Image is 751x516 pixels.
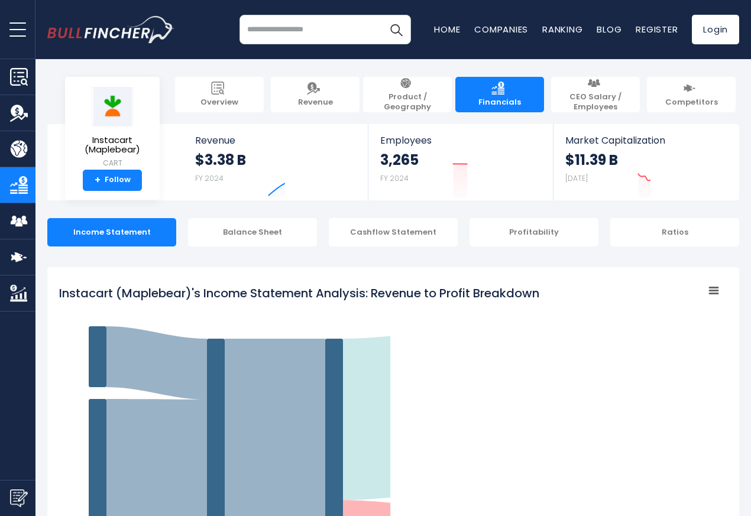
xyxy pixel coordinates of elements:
[368,124,552,200] a: Employees 3,265 FY 2024
[195,135,357,146] span: Revenue
[557,92,634,112] span: CEO Salary / Employees
[542,23,582,35] a: Ranking
[636,23,678,35] a: Register
[565,135,726,146] span: Market Capitalization
[175,77,264,112] a: Overview
[200,98,238,108] span: Overview
[665,98,718,108] span: Competitors
[271,77,360,112] a: Revenue
[434,23,460,35] a: Home
[195,173,224,183] small: FY 2024
[692,15,739,44] a: Login
[455,77,544,112] a: Financials
[565,173,588,183] small: [DATE]
[188,218,317,246] div: Balance Sheet
[47,16,174,43] img: bullfincher logo
[75,158,150,168] small: CART
[470,218,598,246] div: Profitability
[380,173,409,183] small: FY 2024
[74,86,151,170] a: Instacart (Maplebear) CART
[183,124,368,200] a: Revenue $3.38 B FY 2024
[565,151,618,169] strong: $11.39 B
[298,98,333,108] span: Revenue
[647,77,736,112] a: Competitors
[83,170,142,191] a: +Follow
[381,15,411,44] button: Search
[478,98,521,108] span: Financials
[329,218,458,246] div: Cashflow Statement
[95,175,101,186] strong: +
[474,23,528,35] a: Companies
[47,218,176,246] div: Income Statement
[369,92,446,112] span: Product / Geography
[551,77,640,112] a: CEO Salary / Employees
[363,77,452,112] a: Product / Geography
[47,16,174,43] a: Go to homepage
[59,285,539,301] tspan: Instacart (Maplebear)'s Income Statement Analysis: Revenue to Profit Breakdown
[553,124,738,200] a: Market Capitalization $11.39 B [DATE]
[195,151,246,169] strong: $3.38 B
[597,23,621,35] a: Blog
[75,135,150,155] span: Instacart (Maplebear)
[380,151,419,169] strong: 3,265
[380,135,540,146] span: Employees
[610,218,739,246] div: Ratios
